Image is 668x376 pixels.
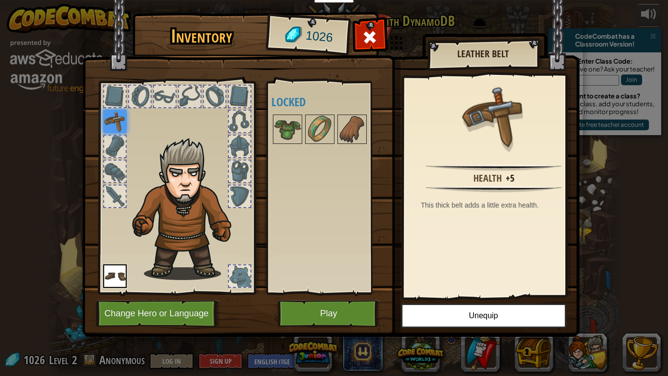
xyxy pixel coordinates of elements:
h1: Inventory [139,26,264,47]
img: portrait.png [103,110,127,133]
span: 1026 [305,27,334,47]
button: Change Hero or Language [96,300,220,327]
img: hr.png [425,164,561,171]
img: portrait.png [103,264,127,288]
div: This thick belt adds a little extra health. [421,200,572,210]
img: portrait.png [338,116,366,143]
img: hair_m2.png [128,138,247,280]
button: Unequip [401,304,566,328]
img: portrait.png [462,84,526,148]
img: hr.png [425,186,561,192]
button: Play [278,300,380,327]
h2: Leather Belt [437,48,529,59]
img: portrait.png [274,116,301,143]
img: portrait.png [306,116,334,143]
div: +5 [506,171,514,186]
div: Health [473,171,502,186]
h4: Locked [271,95,394,108]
